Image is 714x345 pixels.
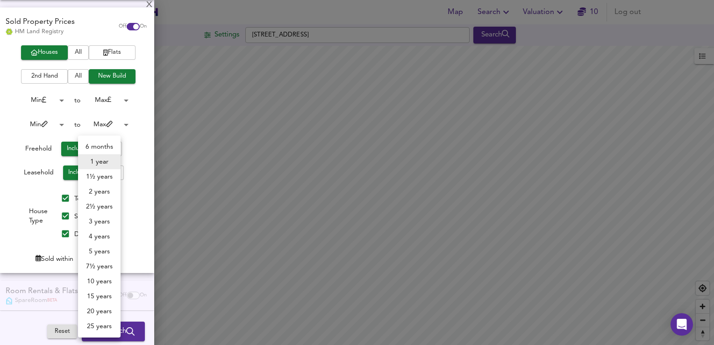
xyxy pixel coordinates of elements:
[78,259,121,274] li: 7½ years
[78,184,121,199] li: 2 years
[78,304,121,319] li: 20 years
[78,199,121,214] li: 2½ years
[78,139,121,154] li: 6 months
[78,229,121,244] li: 4 years
[78,319,121,334] li: 25 years
[78,214,121,229] li: 3 years
[78,274,121,289] li: 10 years
[78,289,121,304] li: 15 years
[78,169,121,184] li: 1½ years
[78,244,121,259] li: 5 years
[671,313,693,336] div: Open Intercom Messenger
[78,154,121,169] li: 1 year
